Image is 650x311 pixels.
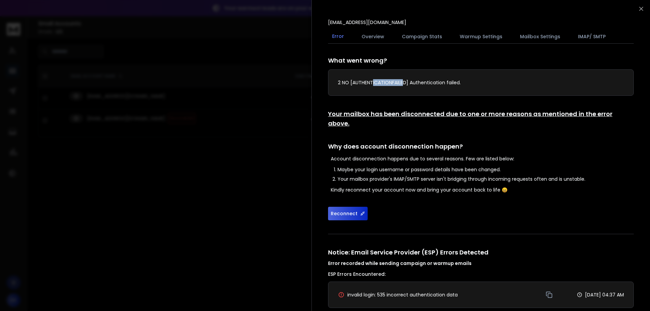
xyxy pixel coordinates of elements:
li: Maybe your login username or password details have been changed. [338,166,634,173]
p: Account disconnection happens due to several reasons. Few are listed below: [331,155,634,162]
button: Mailbox Settings [516,29,564,44]
h4: Error recorded while sending campaign or warmup emails [328,260,634,267]
p: [DATE] 04:37 AM [585,291,624,298]
li: Your mailbox provider's IMAP/SMTP server isn't bridging through incoming requests often and is un... [338,176,634,182]
span: invalid login: 535 incorrect authentication data [347,291,458,298]
button: Reconnect [328,207,368,220]
h3: ESP Errors Encountered: [328,271,634,277]
button: Warmup Settings [456,29,506,44]
h1: Why does account disconnection happen? [328,142,634,151]
button: IMAP/ SMTP [574,29,610,44]
button: Error [328,29,348,44]
button: Overview [357,29,388,44]
p: 2 NO [AUTHENTICATIONFAILED] Authentication failed. [338,79,624,86]
h1: Notice: Email Service Provider (ESP) Errors Detected [328,248,634,267]
h1: Your mailbox has been disconnected due to one or more reasons as mentioned in the error above. [328,109,634,128]
p: Kindly reconnect your account now and bring your account back to life 😄 [331,186,634,193]
button: Campaign Stats [398,29,446,44]
h1: What went wrong? [328,56,634,65]
p: [EMAIL_ADDRESS][DOMAIN_NAME] [328,19,406,26]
